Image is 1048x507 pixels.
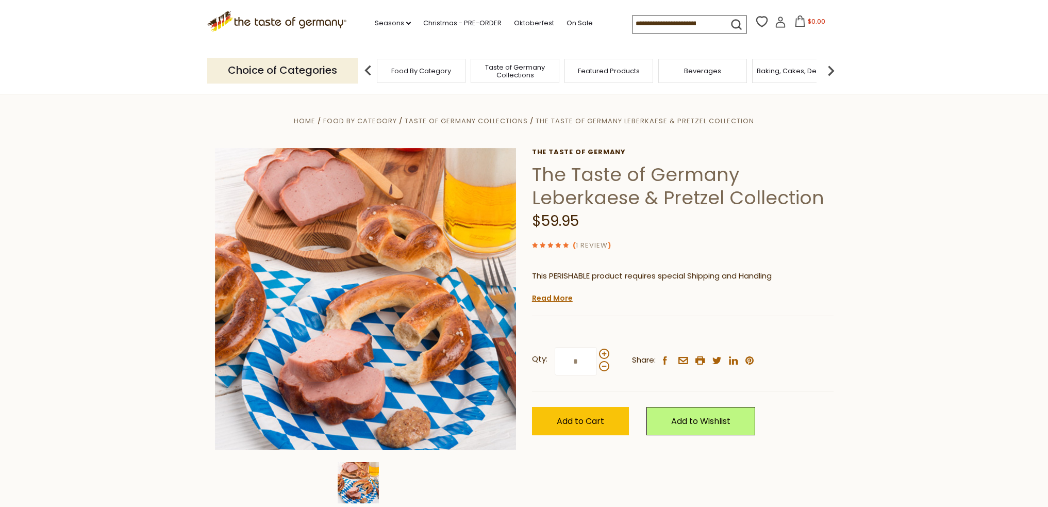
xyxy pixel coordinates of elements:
button: $0.00 [788,15,832,31]
strong: Qty: [532,353,547,366]
span: ( ) [573,240,611,250]
h1: The Taste of Germany Leberkaese & Pretzel Collection [532,163,834,209]
span: Add to Cart [557,415,604,427]
a: Food By Category [323,116,397,126]
img: previous arrow [358,60,378,81]
a: The Taste of Germany Leberkaese & Pretzel Collection [536,116,754,126]
a: Add to Wishlist [646,407,755,435]
a: Baking, Cakes, Desserts [757,67,837,75]
a: Taste of Germany Collections [405,116,528,126]
p: This PERISHABLE product requires special Shipping and Handling [532,270,834,283]
a: Home [294,116,315,126]
a: Read More [532,293,573,303]
a: Food By Category [391,67,451,75]
img: next arrow [821,60,841,81]
a: Featured Products [578,67,640,75]
input: Qty: [555,347,597,375]
span: $59.95 [532,211,579,231]
a: Seasons [375,18,411,29]
img: The Taste of Germany Leberkaese & Pretzel Collection [338,462,379,503]
a: Taste of Germany Collections [474,63,556,79]
li: We will ship this product in heat-protective packaging and ice. [542,290,834,303]
a: Beverages [684,67,721,75]
a: The Taste of Germany [532,148,834,156]
a: Oktoberfest [514,18,554,29]
span: Share: [632,354,656,367]
a: 1 Review [576,240,608,251]
p: Choice of Categories [207,58,358,83]
img: The Taste of Germany Leberkaese & Pretzel Collection [215,148,517,450]
a: Christmas - PRE-ORDER [423,18,502,29]
span: $0.00 [808,17,825,26]
a: On Sale [567,18,593,29]
button: Add to Cart [532,407,629,435]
